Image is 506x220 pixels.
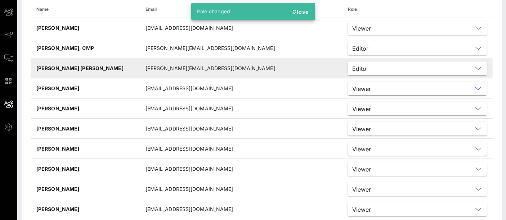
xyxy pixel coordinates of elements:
button: Close [289,5,312,18]
td: [EMAIL_ADDRESS][DOMAIN_NAME] [140,98,342,119]
td: [EMAIL_ADDRESS][DOMAIN_NAME] [140,159,342,179]
td: [PERSON_NAME] [31,139,140,159]
div: Viewer [348,202,487,216]
th: Email [140,1,342,18]
div: Editor [352,45,368,52]
div: Viewer [348,162,487,176]
td: [EMAIL_ADDRESS][DOMAIN_NAME] [140,139,342,159]
td: [PERSON_NAME] [PERSON_NAME] [31,58,140,78]
div: Viewer [352,126,371,132]
td: [EMAIL_ADDRESS][DOMAIN_NAME] [140,78,342,98]
div: Viewer [348,82,487,95]
div: Viewer [348,182,487,196]
td: [PERSON_NAME] [31,199,140,219]
td: [EMAIL_ADDRESS][DOMAIN_NAME] [140,18,342,38]
div: Viewer [352,146,371,152]
td: [EMAIL_ADDRESS][DOMAIN_NAME] [140,199,342,219]
div: Editor [352,65,368,72]
td: [PERSON_NAME] [31,179,140,199]
td: [PERSON_NAME] [31,98,140,119]
div: Viewer [348,122,487,136]
td: [PERSON_NAME] [31,159,140,179]
div: Viewer [352,25,371,32]
td: [EMAIL_ADDRESS][DOMAIN_NAME] [140,119,342,139]
span: Role changed [197,8,230,14]
div: Editor [348,61,487,75]
th: Role [342,1,493,18]
td: [PERSON_NAME] [31,18,140,38]
div: Viewer [352,206,371,213]
td: [PERSON_NAME], CMP [31,38,140,58]
div: Viewer [348,102,487,115]
div: Viewer [352,86,371,92]
td: [PERSON_NAME][EMAIL_ADDRESS][DOMAIN_NAME] [140,58,342,78]
div: Viewer [348,142,487,156]
td: [EMAIL_ADDRESS][DOMAIN_NAME] [140,179,342,199]
th: Name [31,1,140,18]
td: [PERSON_NAME][EMAIL_ADDRESS][DOMAIN_NAME] [140,38,342,58]
div: Viewer [352,166,371,173]
span: Close [292,9,309,15]
div: Viewer [348,21,487,35]
td: [PERSON_NAME] [31,78,140,98]
div: Viewer [352,106,371,112]
td: [PERSON_NAME] [31,119,140,139]
div: Viewer [352,186,371,193]
div: Editor [348,41,487,55]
